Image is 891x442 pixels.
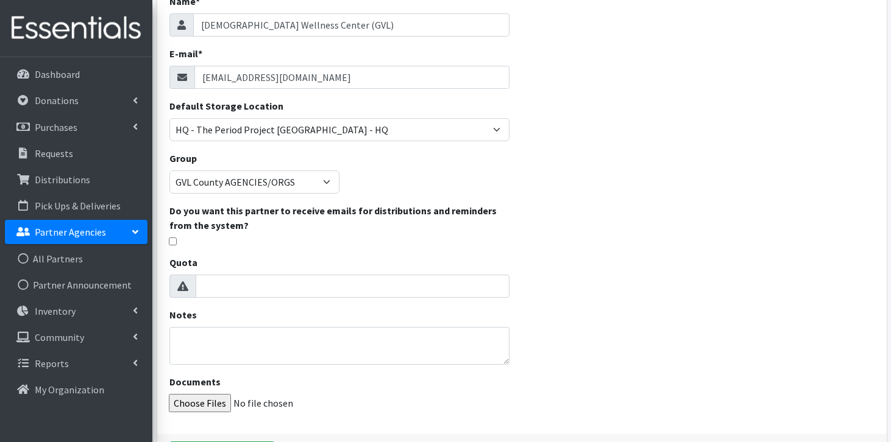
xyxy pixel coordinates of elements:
[35,226,106,238] p: Partner Agencies
[35,305,76,317] p: Inventory
[35,384,104,396] p: My Organization
[35,357,69,370] p: Reports
[35,174,90,186] p: Distributions
[35,121,77,133] p: Purchases
[35,147,73,160] p: Requests
[5,325,147,349] a: Community
[198,47,202,60] abbr: required
[169,46,202,61] label: E-mail
[5,351,147,376] a: Reports
[5,220,147,244] a: Partner Agencies
[5,377,147,402] a: My Organization
[5,167,147,192] a: Distributions
[169,255,197,270] label: Quota
[5,62,147,86] a: Dashboard
[5,247,147,271] a: All Partners
[5,194,147,218] a: Pick Ups & Deliveries
[5,141,147,166] a: Requests
[169,151,197,166] label: Group
[35,331,84,343] p: Community
[5,299,147,323] a: Inventory
[169,99,283,113] label: Default Storage Location
[5,8,147,49] img: HumanEssentials
[169,307,197,322] label: Notes
[5,273,147,297] a: Partner Announcement
[35,94,79,107] p: Donations
[35,68,80,80] p: Dashboard
[5,88,147,113] a: Donations
[35,200,121,212] p: Pick Ups & Deliveries
[169,374,221,389] label: Documents
[5,115,147,139] a: Purchases
[169,203,510,233] label: Do you want this partner to receive emails for distributions and reminders from the system?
